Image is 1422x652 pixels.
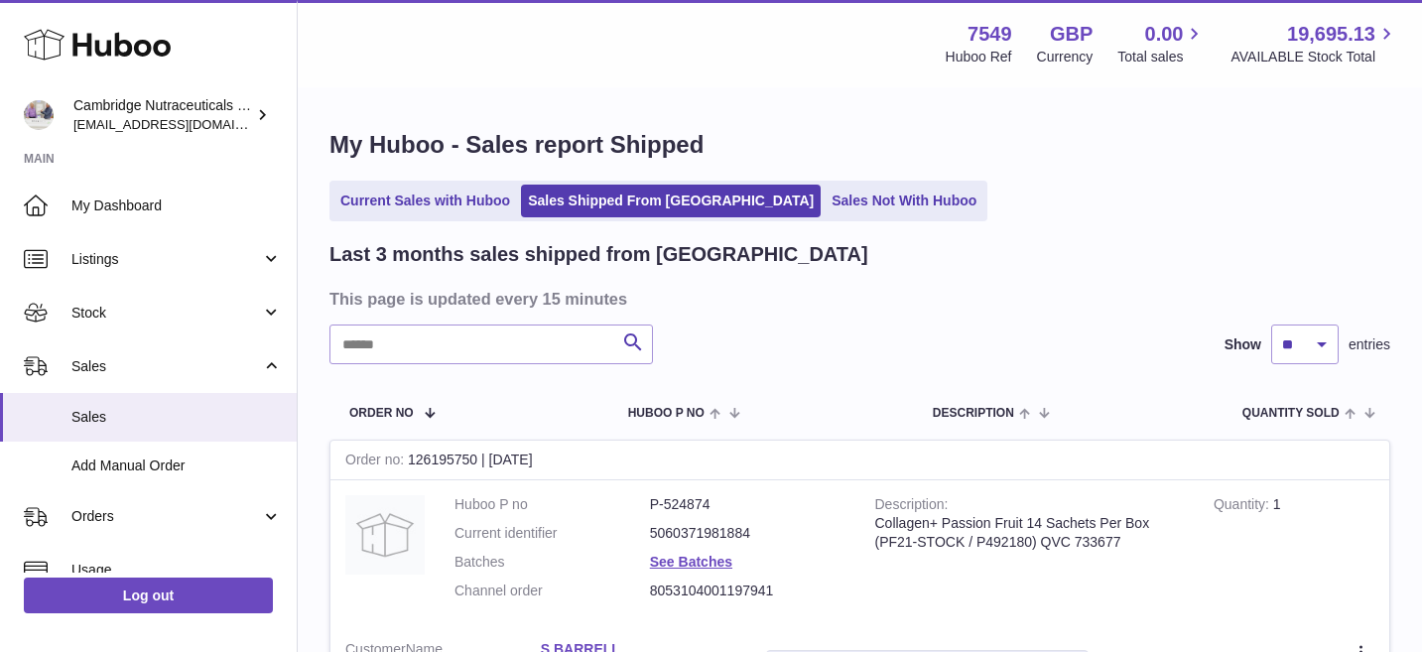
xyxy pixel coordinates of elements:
strong: Quantity [1214,496,1273,517]
span: entries [1349,335,1390,354]
div: Currency [1037,48,1094,66]
img: no-photo.jpg [345,495,425,575]
dd: 5060371981884 [650,524,845,543]
span: 19,695.13 [1287,21,1375,48]
span: Sales [71,357,261,376]
a: Current Sales with Huboo [333,185,517,217]
div: 126195750 | [DATE] [330,441,1389,480]
span: Order No [349,407,414,420]
span: Listings [71,250,261,269]
span: Stock [71,304,261,323]
dt: Huboo P no [454,495,650,514]
span: My Dashboard [71,196,282,215]
span: Description [933,407,1014,420]
span: 0.00 [1145,21,1184,48]
dt: Channel order [454,582,650,600]
h1: My Huboo - Sales report Shipped [329,129,1390,161]
a: 0.00 Total sales [1117,21,1206,66]
dt: Batches [454,553,650,572]
span: Usage [71,561,282,580]
a: Sales Shipped From [GEOGRAPHIC_DATA] [521,185,821,217]
strong: Order no [345,452,408,472]
label: Show [1225,335,1261,354]
div: Cambridge Nutraceuticals Ltd [73,96,252,134]
span: Sales [71,408,282,427]
span: [EMAIL_ADDRESS][DOMAIN_NAME] [73,116,292,132]
img: qvc@camnutra.com [24,100,54,130]
td: 1 [1199,480,1389,625]
a: See Batches [650,554,732,570]
a: Sales Not With Huboo [825,185,983,217]
dt: Current identifier [454,524,650,543]
h3: This page is updated every 15 minutes [329,288,1385,310]
a: 19,695.13 AVAILABLE Stock Total [1230,21,1398,66]
a: Log out [24,578,273,613]
div: Huboo Ref [946,48,1012,66]
strong: Description [875,496,949,517]
dd: 8053104001197941 [650,582,845,600]
span: Huboo P no [628,407,705,420]
dd: P-524874 [650,495,845,514]
span: Add Manual Order [71,456,282,475]
span: Orders [71,507,261,526]
h2: Last 3 months sales shipped from [GEOGRAPHIC_DATA] [329,241,868,268]
strong: 7549 [968,21,1012,48]
span: Total sales [1117,48,1206,66]
span: AVAILABLE Stock Total [1230,48,1398,66]
strong: GBP [1050,21,1093,48]
span: Quantity Sold [1242,407,1340,420]
div: Collagen+ Passion Fruit 14 Sachets Per Box (PF21-STOCK / P492180) QVC 733677 [875,514,1184,552]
